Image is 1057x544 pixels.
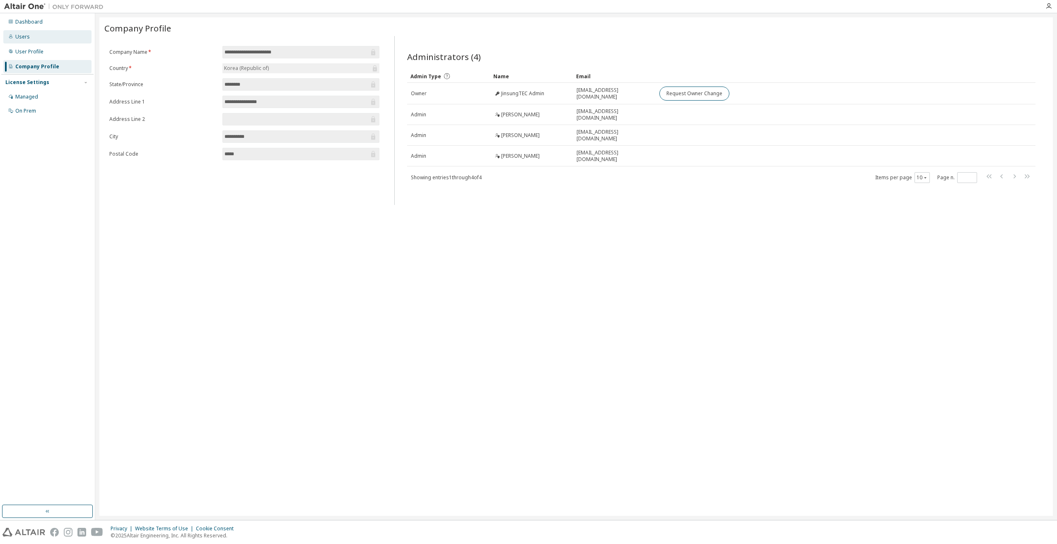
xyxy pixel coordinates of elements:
span: JinsungTEC Admin [501,90,544,97]
span: Admin [411,132,426,139]
div: Managed [15,94,38,100]
button: Request Owner Change [659,87,729,101]
span: Showing entries 1 through 4 of 4 [411,174,482,181]
div: Users [15,34,30,40]
div: On Prem [15,108,36,114]
label: City [109,133,217,140]
label: State/Province [109,81,217,88]
span: Owner [411,90,427,97]
span: Administrators (4) [407,51,481,63]
span: [PERSON_NAME] [501,132,540,139]
div: Privacy [111,525,135,532]
span: Admin [411,111,426,118]
div: Company Profile [15,63,59,70]
span: Admin Type [410,73,441,80]
img: facebook.svg [50,528,59,537]
div: Dashboard [15,19,43,25]
span: [EMAIL_ADDRESS][DOMAIN_NAME] [577,129,652,142]
div: Cookie Consent [196,525,239,532]
div: Website Terms of Use [135,525,196,532]
label: Postal Code [109,151,217,157]
span: [EMAIL_ADDRESS][DOMAIN_NAME] [577,149,652,163]
span: Page n. [937,172,977,183]
div: User Profile [15,48,43,55]
label: Address Line 2 [109,116,217,123]
label: Company Name [109,49,217,55]
button: 10 [917,174,928,181]
span: [PERSON_NAME] [501,111,540,118]
span: [EMAIL_ADDRESS][DOMAIN_NAME] [577,108,652,121]
img: instagram.svg [64,528,72,537]
span: [EMAIL_ADDRESS][DOMAIN_NAME] [577,87,652,100]
div: License Settings [5,79,49,86]
span: Company Profile [104,22,171,34]
label: Country [109,65,217,72]
p: © 2025 Altair Engineering, Inc. All Rights Reserved. [111,532,239,539]
div: Korea (Republic of) [222,63,379,73]
span: [PERSON_NAME] [501,153,540,159]
span: Items per page [875,172,930,183]
div: Email [576,70,652,83]
div: Name [493,70,570,83]
img: altair_logo.svg [2,528,45,537]
img: linkedin.svg [77,528,86,537]
div: Korea (Republic of) [223,64,270,73]
img: youtube.svg [91,528,103,537]
label: Address Line 1 [109,99,217,105]
span: Admin [411,153,426,159]
img: Altair One [4,2,108,11]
